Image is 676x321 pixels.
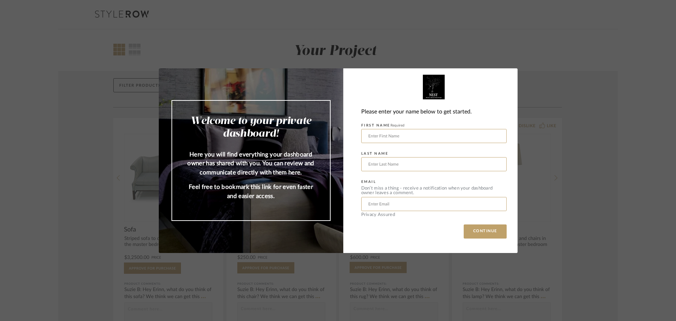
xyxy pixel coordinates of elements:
p: Feel free to bookmark this link for even faster and easier access. [186,183,316,200]
span: Required [390,124,405,127]
input: Enter Email [361,197,507,211]
div: Don’t miss a thing - receive a notification when your dashboard owner leaves a comment. [361,186,507,195]
div: Please enter your name below to get started. [361,107,507,117]
p: Here you will find everything your dashboard owner has shared with you. You can review and commun... [186,150,316,177]
input: Enter Last Name [361,157,507,171]
h2: Welcome to your private dashboard! [186,115,316,140]
label: FIRST NAME [361,123,405,128]
div: Privacy Assured [361,212,507,217]
label: LAST NAME [361,152,389,156]
input: Enter First Name [361,129,507,143]
label: EMAIL [361,180,376,184]
button: CONTINUE [464,224,507,239]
